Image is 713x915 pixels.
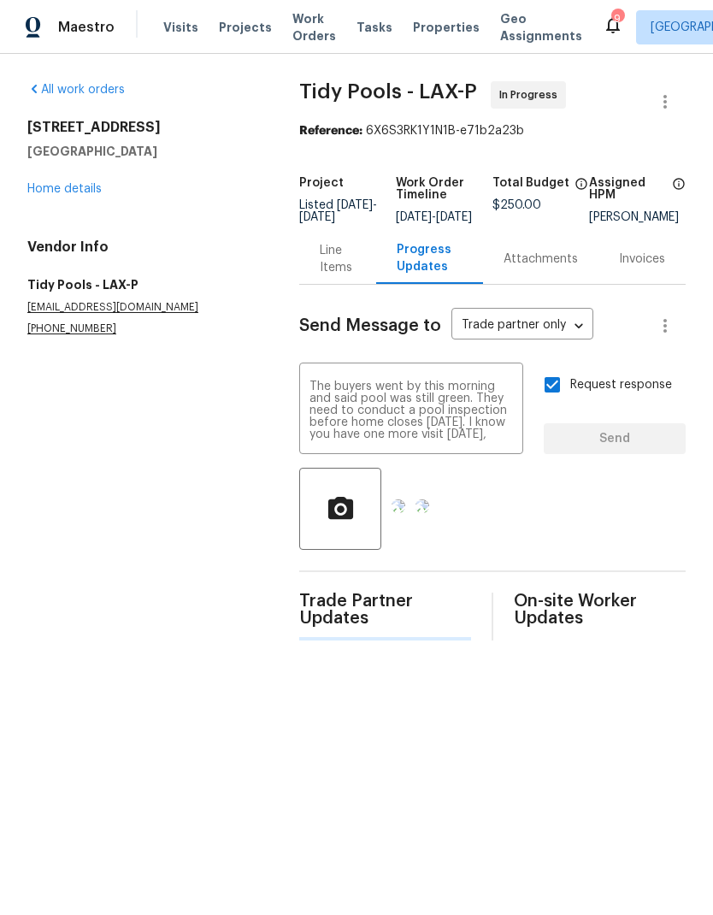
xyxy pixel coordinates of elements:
[292,10,336,44] span: Work Orders
[499,86,564,103] span: In Progress
[451,312,593,340] div: Trade partner only
[397,241,463,275] div: Progress Updates
[356,21,392,33] span: Tasks
[299,199,377,223] span: Listed
[299,177,344,189] h5: Project
[396,177,492,201] h5: Work Order Timeline
[163,19,198,36] span: Visits
[589,211,686,223] div: [PERSON_NAME]
[299,593,471,627] span: Trade Partner Updates
[570,376,672,394] span: Request response
[504,251,578,268] div: Attachments
[309,381,513,440] textarea: The buyers went by this morning and said pool was still green. They need to conduct a pool inspec...
[396,211,432,223] span: [DATE]
[619,251,665,268] div: Invoices
[299,199,377,223] span: -
[299,125,362,137] b: Reference:
[436,211,472,223] span: [DATE]
[672,177,686,211] span: The hpm assigned to this work order.
[396,211,472,223] span: -
[337,199,373,211] span: [DATE]
[219,19,272,36] span: Projects
[514,593,686,627] span: On-site Worker Updates
[27,119,258,136] h2: [STREET_ADDRESS]
[58,19,115,36] span: Maestro
[492,199,541,211] span: $250.00
[27,183,102,195] a: Home details
[299,211,335,223] span: [DATE]
[27,84,125,96] a: All work orders
[299,317,441,334] span: Send Message to
[492,177,569,189] h5: Total Budget
[500,10,582,44] span: Geo Assignments
[299,122,686,139] div: 6X6S3RK1Y1N1B-e71b2a23b
[320,242,355,276] div: Line Items
[575,177,588,199] span: The total cost of line items that have been proposed by Opendoor. This sum includes line items th...
[27,143,258,160] h5: [GEOGRAPHIC_DATA]
[27,239,258,256] h4: Vendor Info
[413,19,480,36] span: Properties
[611,10,623,27] div: 9
[299,81,477,102] span: Tidy Pools - LAX-P
[27,276,258,293] h5: Tidy Pools - LAX-P
[589,177,667,201] h5: Assigned HPM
